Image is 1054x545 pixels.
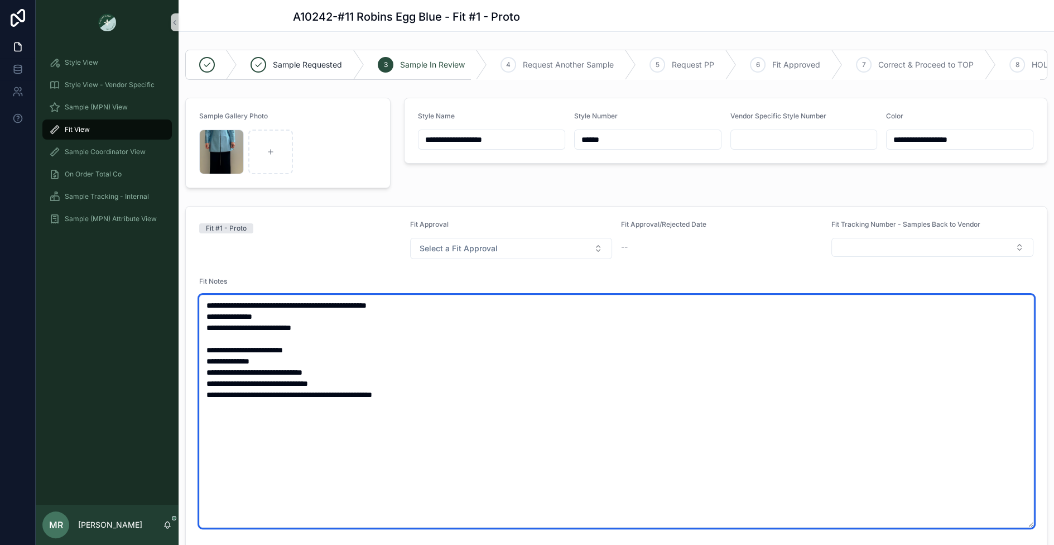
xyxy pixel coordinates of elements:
span: Sample Gallery Photo [199,112,268,120]
a: Sample (MPN) View [42,97,172,117]
a: Sample Coordinator View [42,142,172,162]
span: Sample In Review [400,59,465,70]
span: Sample Coordinator View [65,147,146,156]
span: Correct & Proceed to TOP [878,59,974,70]
span: Style Name [418,112,455,120]
span: MR [49,518,63,532]
a: Fit View [42,119,172,140]
span: 6 [756,60,760,69]
span: Sample Requested [273,59,342,70]
span: 4 [506,60,511,69]
span: Select a Fit Approval [420,243,498,254]
span: -- [621,241,628,252]
h1: A10242-#11 Robins Egg Blue - Fit #1 - Proto [293,9,520,25]
a: Style View [42,52,172,73]
span: 8 [1016,60,1019,69]
div: Fit #1 - Proto [206,223,247,233]
button: Select Button [831,238,1033,257]
span: Sample (MPN) Attribute View [65,214,157,223]
p: [PERSON_NAME] [78,519,142,530]
span: HOLD [1032,59,1053,70]
span: Fit Tracking Number - Samples Back to Vendor [831,220,980,228]
span: Style View - Vendor Specific [65,80,155,89]
span: Sample (MPN) View [65,103,128,112]
span: 7 [862,60,866,69]
span: On Order Total Co [65,170,122,179]
a: On Order Total Co [42,164,172,184]
a: Sample Tracking - Internal [42,187,172,207]
button: Select Button [410,238,612,259]
div: scrollable content [36,45,179,243]
span: Color [886,112,903,120]
span: Style Number [574,112,618,120]
span: Request Another Sample [523,59,614,70]
span: Request PP [672,59,714,70]
span: Fit Approval [410,220,449,228]
span: Style View [65,58,98,67]
span: Fit Approval/Rejected Date [621,220,706,228]
img: App logo [98,13,116,31]
a: Style View - Vendor Specific [42,75,172,95]
span: Fit Notes [199,277,227,285]
span: 3 [384,60,388,69]
span: Fit View [65,125,90,134]
span: Vendor Specific Style Number [730,112,826,120]
a: Sample (MPN) Attribute View [42,209,172,229]
span: Sample Tracking - Internal [65,192,149,201]
span: Fit Approved [772,59,820,70]
span: 5 [656,60,660,69]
